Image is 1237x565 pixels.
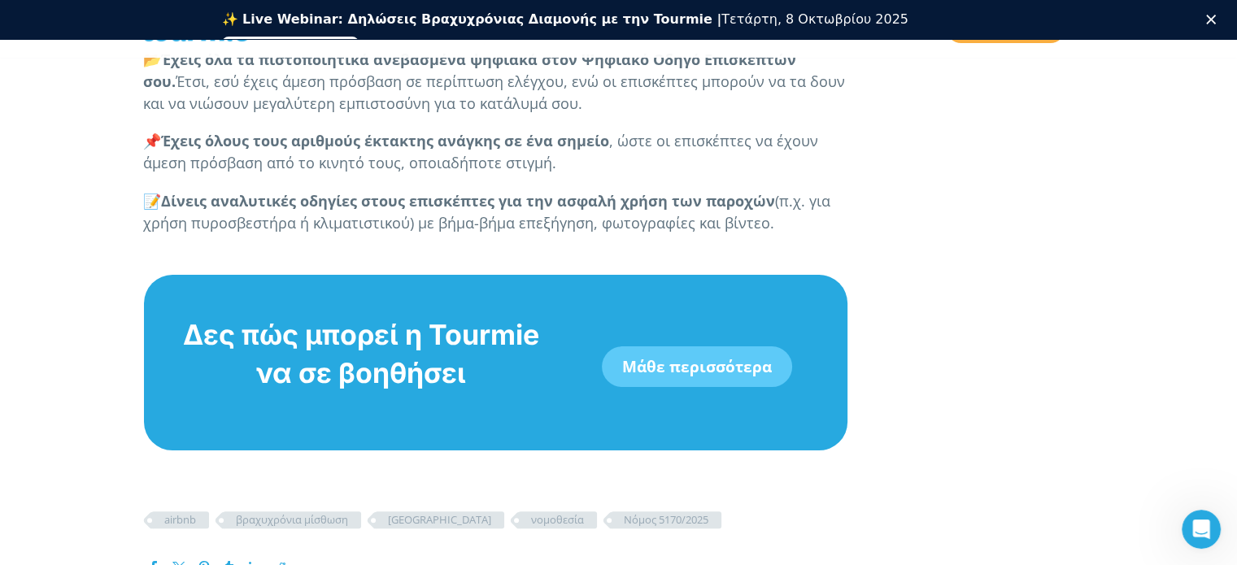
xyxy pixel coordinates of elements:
[143,190,848,234] p: 📝 (π.χ. για χρήση πυροσβεστήρα ή κλιματιστικού) με βήμα-βήμα επεξήγηση, φωτογραφίες και βίντεο.
[161,191,775,211] strong: Δίνεις αναλυτικές οδηγίες στους επισκέπτες για την ασφαλή χρήση των παροχών
[143,50,796,91] strong: Έχεις όλα τα πιστοποιητικά ανεβασμένα ψηφιακά στον Ψηφιακό Οδηγό Επισκεπτών σου.
[1182,510,1221,549] iframe: Intercom live chat
[222,37,359,56] a: Εγγραφείτε δωρεάν
[518,511,597,528] a: νομοθεσία
[611,511,721,528] a: Νόμος 5170/2025
[375,511,504,528] a: [GEOGRAPHIC_DATA]
[223,511,361,528] a: βραχυχρόνια μίσθωση
[143,130,848,174] p: 📌 , ώστε οι επισκέπτες να έχουν άμεση πρόσβαση από το κινητό τους, οποιαδήποτε στιγμή.
[222,11,908,28] div: Τετάρτη, 8 Οκτωβρίου 2025
[151,511,209,528] a: airbnb
[222,11,722,27] b: ✨ Live Webinar: Δηλώσεις Βραχυχρόνιας Διαμονής με την Tourmie |
[602,346,792,387] a: Μάθε περισσότερα
[161,131,609,150] strong: Έχεις όλους τους αριθμούς έκτακτης ανάγκης σε ένα σημείο
[183,318,539,389] span: Δες πώς μπορεί η Tourmie να σε βοηθήσει
[143,49,848,115] p: 📂 Έτσι, εσύ έχεις άμεση πρόσβαση σε περίπτωση ελέγχου, ενώ οι επισκέπτες μπορούν να τα δουν και ν...
[1206,15,1222,24] div: Κλείσιμο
